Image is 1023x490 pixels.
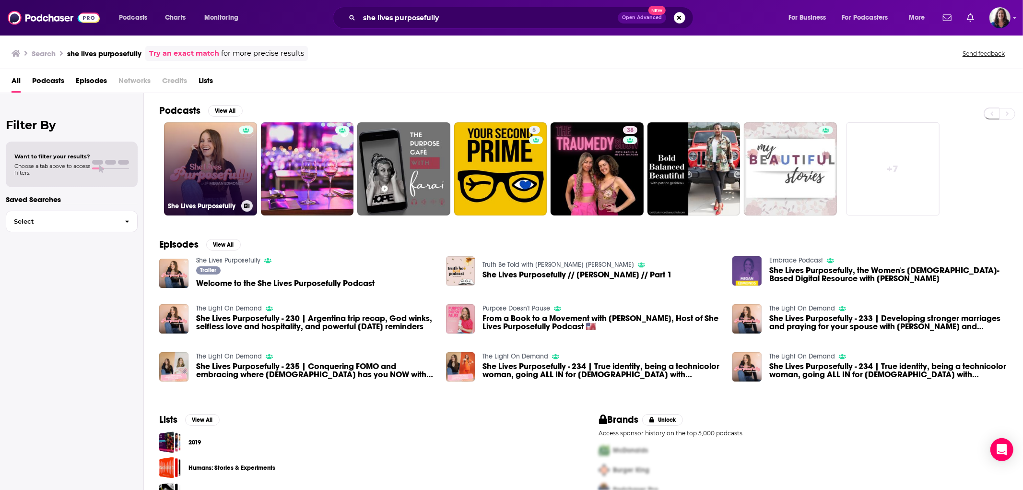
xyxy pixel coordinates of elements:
[199,73,213,93] a: Lists
[446,352,475,382] img: She Lives Purposefully - 234 | True identity, being a technicolor woman, going ALL IN for Jesus w...
[482,362,721,379] a: She Lives Purposefully - 234 | True identity, being a technicolor woman, going ALL IN for Jesus w...
[648,6,666,15] span: New
[159,352,188,382] img: She Lives Purposefully - 235 | Conquering FOMO and embracing where God has you NOW with Hope Reag...
[196,279,375,287] a: Welcome to the She Lives Purposefully Podcast
[159,414,177,426] h2: Lists
[159,304,188,334] img: She Lives Purposefully - 230 | Argentina trip recap, God winks, selfless love and hospitality, an...
[359,10,618,25] input: Search podcasts, credits, & more...
[6,195,138,204] p: Saved Searches
[482,314,721,331] a: From a Book to a Movement with Megan Edmonds, Host of She Lives Purposefully Podcast 🇺🇸
[599,414,639,426] h2: Brands
[6,118,138,132] h2: Filter By
[769,256,823,264] a: Embrace Podcast
[165,11,186,24] span: Charts
[963,10,978,26] a: Show notifications dropdown
[847,122,940,215] a: +7
[196,362,435,379] span: She Lives Purposefully - 235 | Conquering FOMO and embracing where [DEMOGRAPHIC_DATA] has you NOW...
[618,12,666,24] button: Open AdvancedNew
[769,266,1008,283] span: She Lives Purposefully, the Women's [DEMOGRAPHIC_DATA]-Based Digital Resource with [PERSON_NAME]
[198,10,251,25] button: open menu
[769,266,1008,283] a: She Lives Purposefully, the Women's Bible-Based Digital Resource with Megan Edmonds
[185,414,220,426] button: View All
[482,271,672,279] span: She Lives Purposefully // [PERSON_NAME] // Part 1
[627,126,634,135] span: 38
[164,122,257,215] a: She Lives Purposefully
[599,430,1008,437] p: Access sponsor history on the top 5,000 podcasts.
[196,314,435,331] a: She Lives Purposefully - 230 | Argentina trip recap, God winks, selfless love and hospitality, an...
[159,105,243,117] a: PodcastsView All
[960,49,1008,58] button: Send feedback
[788,11,826,24] span: For Business
[188,437,201,448] a: 2019
[196,362,435,379] a: She Lives Purposefully - 235 | Conquering FOMO and embracing where God has you NOW with Hope Reag...
[342,7,703,29] div: Search podcasts, credits, & more...
[67,49,141,58] h3: she lives purposefully
[595,460,613,480] img: Second Pro Logo
[482,304,550,312] a: Purpose Doesn't Pause
[221,48,304,59] span: for more precise results
[732,256,762,286] img: She Lives Purposefully, the Women's Bible-Based Digital Resource with Megan Edmonds
[482,271,672,279] a: She Lives Purposefully // Megan Edmonds // Part 1
[939,10,955,26] a: Show notifications dropdown
[482,261,634,269] a: Truth Be Told with Alexis Monet Howell
[208,105,243,117] button: View All
[482,362,721,379] span: She Lives Purposefully - 234 | True identity, being a technicolor woman, going ALL IN for [DEMOGR...
[533,126,536,135] span: 5
[196,256,260,264] a: She Lives Purposefully
[446,304,475,334] img: From a Book to a Movement with Megan Edmonds, Host of She Lives Purposefully Podcast 🇺🇸
[446,256,475,286] img: She Lives Purposefully // Megan Edmonds // Part 1
[32,49,56,58] h3: Search
[6,211,138,232] button: Select
[159,105,200,117] h2: Podcasts
[196,352,262,360] a: The Light On Demand
[200,267,216,273] span: Trailer
[6,218,117,225] span: Select
[732,352,762,382] a: She Lives Purposefully - 234 | True identity, being a technicolor woman, going ALL IN for Jesus w...
[76,73,107,93] a: Episodes
[482,314,721,331] span: From a Book to a Movement with [PERSON_NAME], Host of She Lives Purposefully Podcast 🇺🇸
[159,10,191,25] a: Charts
[112,10,160,25] button: open menu
[119,11,147,24] span: Podcasts
[989,7,1011,28] button: Show profile menu
[196,304,262,312] a: The Light On Demand
[642,414,683,426] button: Unlock
[623,126,637,134] a: 38
[595,441,613,460] img: First Pro Logo
[990,438,1013,461] div: Open Intercom Messenger
[14,163,90,176] span: Choose a tab above to access filters.
[482,352,548,360] a: The Light On Demand
[159,457,181,478] a: Humans: Stories & Experiments
[159,414,220,426] a: ListsView All
[769,362,1008,379] a: She Lives Purposefully - 234 | True identity, being a technicolor woman, going ALL IN for Jesus w...
[162,73,187,93] span: Credits
[782,10,838,25] button: open menu
[149,48,219,59] a: Try an exact match
[613,466,650,474] span: Burger King
[12,73,21,93] a: All
[204,11,238,24] span: Monitoring
[551,122,644,215] a: 38
[769,314,1008,331] a: She Lives Purposefully - 233 | Developing stronger marriages and praying for your spouse with Ste...
[769,304,835,312] a: The Light On Demand
[32,73,64,93] a: Podcasts
[159,431,181,453] a: 2019
[8,9,100,27] img: Podchaser - Follow, Share and Rate Podcasts
[902,10,937,25] button: open menu
[842,11,888,24] span: For Podcasters
[622,15,662,20] span: Open Advanced
[769,362,1008,379] span: She Lives Purposefully - 234 | True identity, being a technicolor woman, going ALL IN for [DEMOGR...
[159,259,188,288] a: Welcome to the She Lives Purposefully Podcast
